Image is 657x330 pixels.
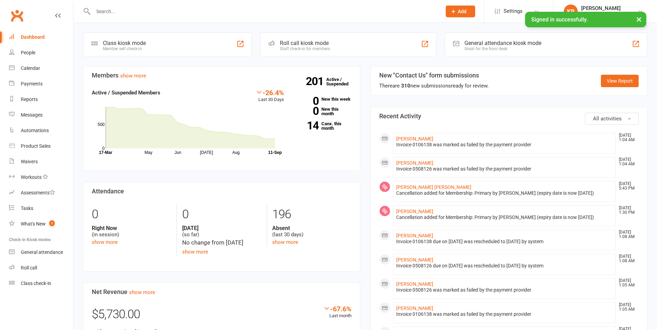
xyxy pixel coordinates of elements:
a: What's New1 [9,216,73,232]
div: [PERSON_NAME] [581,5,628,11]
div: Member self check-in [103,46,146,51]
strong: 201 [306,76,326,86]
div: [GEOGRAPHIC_DATA] [581,11,628,18]
div: Invoice 0106138 due on [DATE] was rescheduled to [DATE] by system [396,239,613,245]
a: Assessments [9,185,73,201]
time: [DATE] 1:05 AM [615,278,638,287]
a: [PERSON_NAME] [396,233,433,238]
div: Reports [21,97,38,102]
a: show more [92,239,118,245]
a: People [9,45,73,61]
input: Search... [91,7,437,16]
div: -26.4% [256,89,284,96]
a: Automations [9,123,73,138]
div: Cancellation added for Membership: Primary by [PERSON_NAME] (expiry date is now [DATE]) [396,190,613,196]
div: Great for the front desk [464,46,541,51]
time: [DATE] 1:08 AM [615,230,638,239]
a: show more [129,289,155,295]
button: Add [446,6,475,17]
div: Class check-in [21,281,51,286]
a: [PERSON_NAME] [396,281,433,287]
div: (in session) [92,225,171,238]
div: Messages [21,112,43,118]
div: (last 30 days) [272,225,352,238]
span: All activities [593,116,622,122]
div: $5,730.00 [92,305,352,328]
time: [DATE] 1:04 AM [615,133,638,142]
a: show more [182,249,208,255]
a: [PERSON_NAME] [PERSON_NAME] [396,184,471,190]
a: 0New this month [294,107,352,116]
a: [PERSON_NAME] [396,160,433,166]
div: 0 [182,204,261,225]
div: Cancellation added for Membership: Primary by [PERSON_NAME] (expiry date is now [DATE]) [396,214,613,220]
div: Invoice 0508126 was marked as failed by the payment provider [396,287,613,293]
a: [PERSON_NAME] [396,209,433,214]
time: [DATE] 1:30 PM [615,206,638,215]
a: Tasks [9,201,73,216]
div: 0 [92,204,171,225]
a: Calendar [9,61,73,76]
div: 196 [272,204,352,225]
a: 0New this week [294,97,352,101]
time: [DATE] 1:04 AM [615,157,638,166]
strong: 310 [401,83,410,89]
h3: Net Revenue [92,288,352,295]
a: Roll call [9,260,73,276]
div: Calendar [21,65,40,71]
div: KP [564,4,578,18]
strong: 14 [294,120,319,131]
div: -67.6% [323,305,352,312]
div: (so far) [182,225,261,238]
div: Invoice 0508126 was marked as failed by the payment provider [396,166,613,172]
div: Invoice 0106138 was marked as failed by the payment provider [396,142,613,148]
a: show more [272,239,298,245]
span: Settings [504,3,523,19]
a: 14Canx. this month [294,121,352,130]
time: [DATE] 1:08 AM [615,254,638,263]
div: Last 30 Days [256,89,284,103]
span: Signed in successfully. [531,16,588,23]
h3: New "Contact Us" form submissions [379,72,489,79]
time: [DATE] 1:05 AM [615,303,638,312]
div: People [21,50,35,55]
a: [PERSON_NAME] [396,305,433,311]
strong: Active / Suspended Members [92,90,160,96]
a: View Report [601,75,639,87]
div: Last month [323,305,352,320]
a: [PERSON_NAME] [396,257,433,263]
strong: Absent [272,225,352,231]
a: Clubworx [8,7,26,24]
button: All activities [585,113,639,125]
div: Automations [21,128,49,133]
strong: 0 [294,96,319,106]
a: General attendance kiosk mode [9,245,73,260]
div: Product Sales [21,143,51,149]
div: There are new submissions ready for review. [379,82,489,90]
div: Roll call kiosk mode [280,40,330,46]
div: General attendance [21,249,63,255]
div: Tasks [21,205,33,211]
a: [PERSON_NAME] [396,136,433,141]
a: 201Active / Suspended [326,72,357,91]
strong: [DATE] [182,225,261,231]
time: [DATE] 5:43 PM [615,182,638,191]
a: Class kiosk mode [9,276,73,291]
h3: Members [92,72,352,79]
div: Roll call [21,265,37,271]
a: Product Sales [9,138,73,154]
div: What's New [21,221,46,227]
a: Reports [9,92,73,107]
a: show more [120,73,146,79]
div: No change from [DATE] [182,238,261,247]
div: Assessments [21,190,55,195]
div: General attendance kiosk mode [464,40,541,46]
button: × [633,12,645,27]
a: Waivers [9,154,73,169]
div: Class kiosk mode [103,40,146,46]
span: Add [458,9,467,14]
a: Payments [9,76,73,92]
div: Dashboard [21,34,45,40]
h3: Recent Activity [379,113,639,120]
strong: 0 [294,106,319,116]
